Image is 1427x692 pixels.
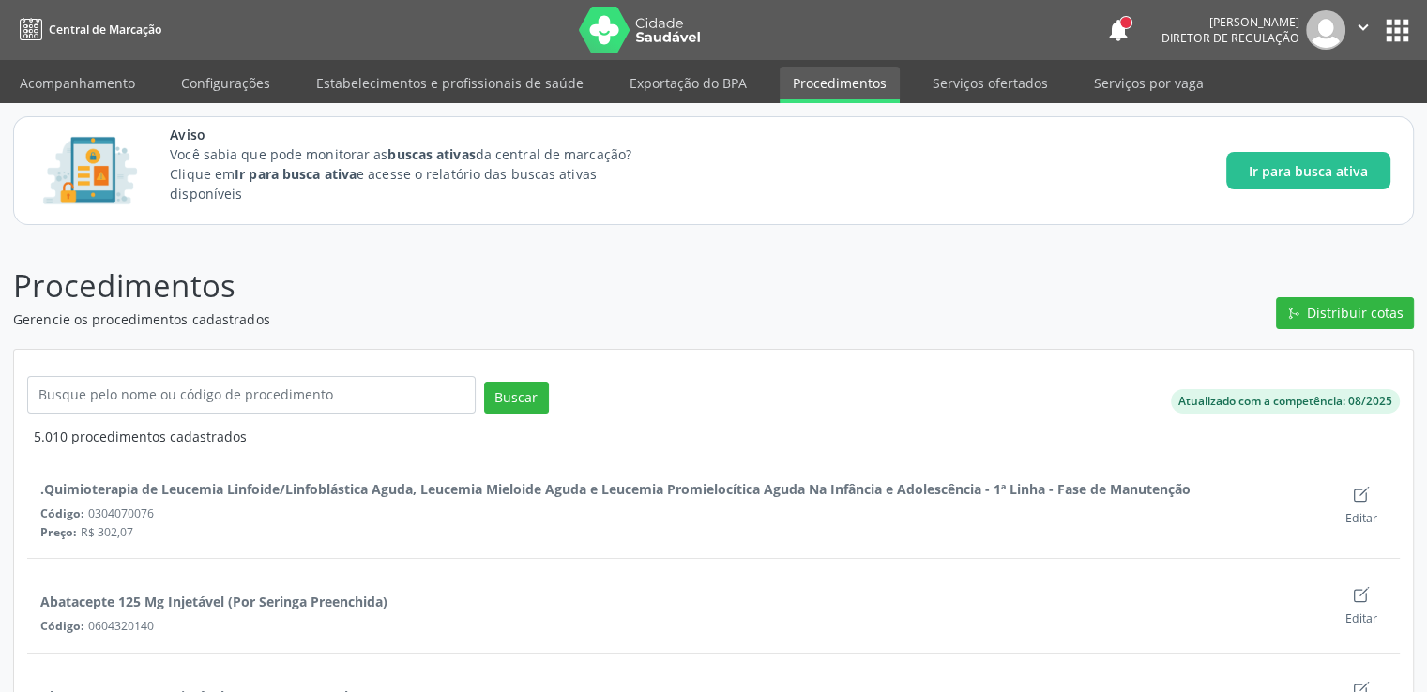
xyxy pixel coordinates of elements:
a: Serviços por vaga [1081,67,1217,99]
a: Serviços ofertados [919,67,1061,99]
span: Ir para busca ativa [1249,161,1368,181]
div: [PERSON_NAME] [1161,14,1299,30]
div: 5.010 procedimentos cadastrados [34,427,1400,446]
button: Buscar [484,382,549,414]
img: img [1306,10,1345,50]
ion-icon: git merge outline [1287,307,1300,320]
div: Abatacepte 125 Mg Injetável (Por Seringa Preenchida) [40,592,387,611]
i:  [1353,17,1374,38]
span: Editar [1345,610,1377,626]
button: Ir para busca ativa [1226,152,1390,189]
a: Central de Marcação [13,14,161,45]
button: git merge outline Distribuir cotas [1276,297,1414,329]
span: Código: [40,505,84,521]
ion-icon: create outline [1352,485,1371,504]
a: Acompanhamento [7,67,148,99]
span: Aviso [170,125,666,144]
div: .Quimioterapia de Leucemia Linfoide/Linfoblástica Aguda, Leucemia Mieloide Aguda e Leucemia Promi... [40,479,1191,499]
input: Busque pelo nome ou código de procedimento [27,376,476,414]
span: Distribuir cotas [1307,303,1404,323]
div: Atualizado com a competência: 08/2025 [1178,393,1392,410]
span: Editar [1345,510,1377,526]
span: Central de Marcação [49,22,161,38]
a: Estabelecimentos e profissionais de saúde [303,67,597,99]
div: 0304070076 [40,505,1323,521]
p: Procedimentos [13,263,994,309]
a: Exportação do BPA [616,67,760,99]
ion-icon: create outline [1352,585,1371,604]
a: Procedimentos [780,67,900,103]
img: Imagem de CalloutCard [37,128,144,213]
div: 0604320140 [40,618,1323,634]
button:  [1345,10,1381,50]
span: R$ 302,07 [81,524,133,540]
strong: buscas ativas [387,145,475,163]
span: Diretor de regulação [1161,30,1299,46]
button: notifications [1105,17,1131,43]
button: apps [1381,14,1414,47]
p: Você sabia que pode monitorar as da central de marcação? Clique em e acesse o relatório das busca... [170,144,666,203]
p: Gerencie os procedimentos cadastrados [13,309,994,329]
span: Preço: [40,524,77,540]
strong: Ir para busca ativa [235,165,357,183]
a: Configurações [168,67,283,99]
